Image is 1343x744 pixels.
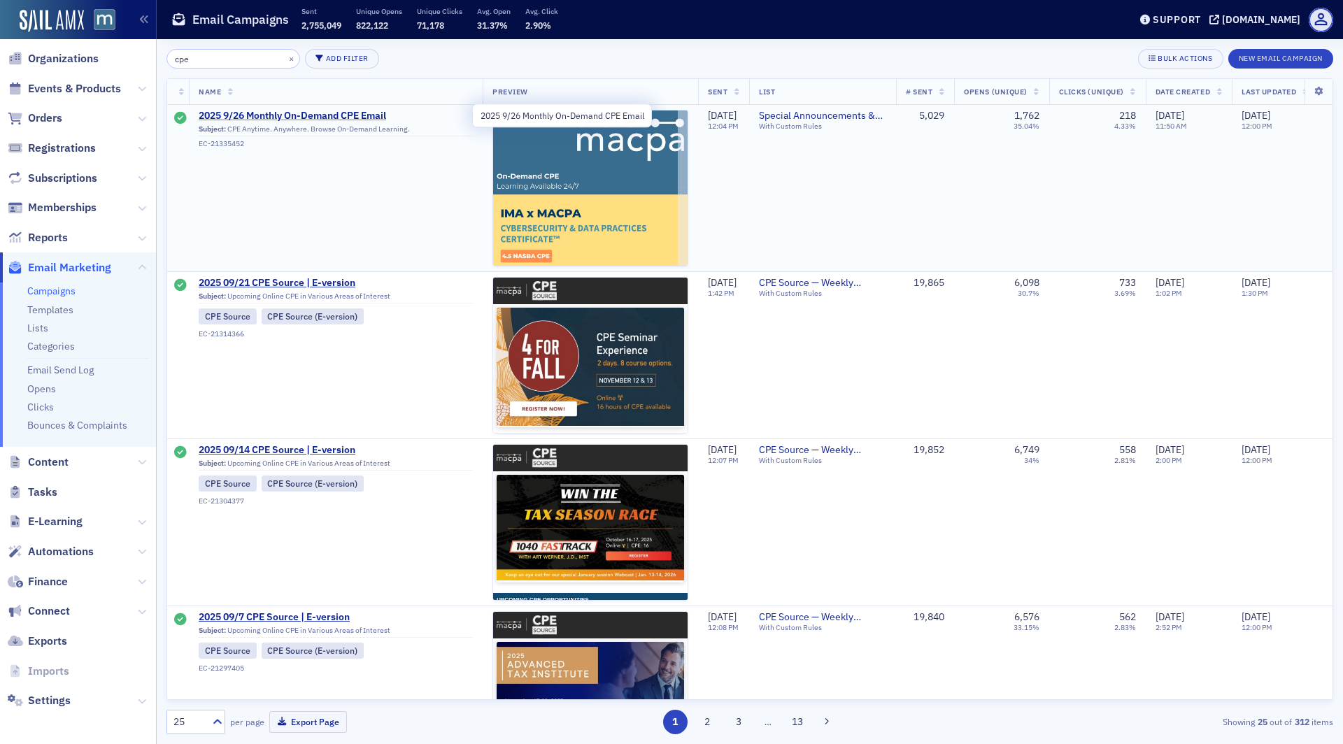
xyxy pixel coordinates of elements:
[759,456,886,465] div: With Custom Rules
[27,322,48,334] a: Lists
[1138,49,1223,69] button: Bulk Actions
[1156,622,1182,632] time: 2:52 PM
[8,455,69,470] a: Content
[27,364,94,376] a: Email Send Log
[1156,109,1184,122] span: [DATE]
[477,6,511,16] p: Avg. Open
[8,81,121,96] a: Events & Products
[199,308,257,324] div: CPE Source
[8,485,57,500] a: Tasks
[28,110,62,126] span: Orders
[28,664,69,679] span: Imports
[199,139,473,148] div: EC-21335452
[1242,610,1270,623] span: [DATE]
[1059,87,1124,96] span: Clicks (Unique)
[708,288,734,298] time: 1:42 PM
[759,110,886,122] a: Special Announcements & Special Event Invitations
[1114,289,1136,298] div: 3.69%
[1242,87,1296,96] span: Last Updated
[1158,55,1212,62] div: Bulk Actions
[28,603,70,619] span: Connect
[27,382,56,395] a: Opens
[28,230,68,245] span: Reports
[1119,611,1136,624] div: 562
[356,6,402,16] p: Unique Opens
[28,485,57,500] span: Tasks
[28,141,96,156] span: Registrations
[27,285,76,297] a: Campaigns
[477,20,508,31] span: 31.37%
[301,20,341,31] span: 2,755,049
[1228,51,1333,64] a: New Email Campaign
[28,634,67,649] span: Exports
[269,711,347,733] button: Export Page
[759,122,886,131] div: With Custom Rules
[199,459,473,471] div: Upcoming Online CPE in Various Areas of Interest
[174,279,187,293] div: Sent
[1309,8,1333,32] span: Profile
[8,110,62,126] a: Orders
[708,121,739,131] time: 12:04 PM
[199,626,473,638] div: Upcoming Online CPE in Various Areas of Interest
[964,87,1027,96] span: Opens (Unique)
[1119,110,1136,122] div: 218
[1222,13,1300,26] div: [DOMAIN_NAME]
[786,710,810,734] button: 13
[199,110,473,122] a: 2025 9/26 Monthly On-Demand CPE Email
[173,715,204,729] div: 25
[199,611,473,624] a: 2025 09/7 CPE Source | E-version
[525,6,558,16] p: Avg. Click
[708,276,737,289] span: [DATE]
[94,9,115,31] img: SailAMX
[759,87,775,96] span: List
[8,603,70,619] a: Connect
[28,81,121,96] span: Events & Products
[8,544,94,559] a: Automations
[199,664,473,673] div: EC-21297405
[28,200,97,215] span: Memberships
[1209,15,1305,24] button: [DOMAIN_NAME]
[199,626,226,635] span: Subject:
[8,230,68,245] a: Reports
[1156,610,1184,623] span: [DATE]
[1228,49,1333,69] button: New Email Campaign
[1242,455,1272,465] time: 12:00 PM
[759,611,886,624] a: CPE Source — Weekly Upcoming CPE Course List
[285,52,298,64] button: ×
[20,10,84,32] a: SailAMX
[199,292,226,301] span: Subject:
[8,664,69,679] a: Imports
[1242,121,1272,131] time: 12:00 PM
[472,103,652,127] div: 2025 9/26 Monthly On-Demand CPE Email
[708,109,737,122] span: [DATE]
[199,444,473,457] a: 2025 09/14 CPE Source | E-version
[192,11,289,28] h1: Email Campaigns
[1114,456,1136,465] div: 2.81%
[708,622,739,632] time: 12:08 PM
[906,444,944,457] div: 19,852
[1114,623,1136,632] div: 2.83%
[1014,277,1039,289] div: 6,098
[199,496,473,506] div: EC-21304377
[1242,288,1268,298] time: 1:30 PM
[759,277,886,289] a: CPE Source — Weekly Upcoming CPE Course List
[954,715,1333,728] div: Showing out of items
[708,87,727,96] span: Sent
[8,634,67,649] a: Exports
[417,20,444,31] span: 71,178
[8,693,71,708] a: Settings
[199,124,226,134] span: Subject:
[262,643,364,658] div: CPE Source (E-version)
[708,610,737,623] span: [DATE]
[174,446,187,460] div: Sent
[727,710,751,734] button: 3
[262,308,364,324] div: CPE Source (E-version)
[8,574,68,589] a: Finance
[1014,611,1039,624] div: 6,576
[356,20,388,31] span: 822,122
[199,329,473,338] div: EC-21314366
[27,419,127,431] a: Bounces & Complaints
